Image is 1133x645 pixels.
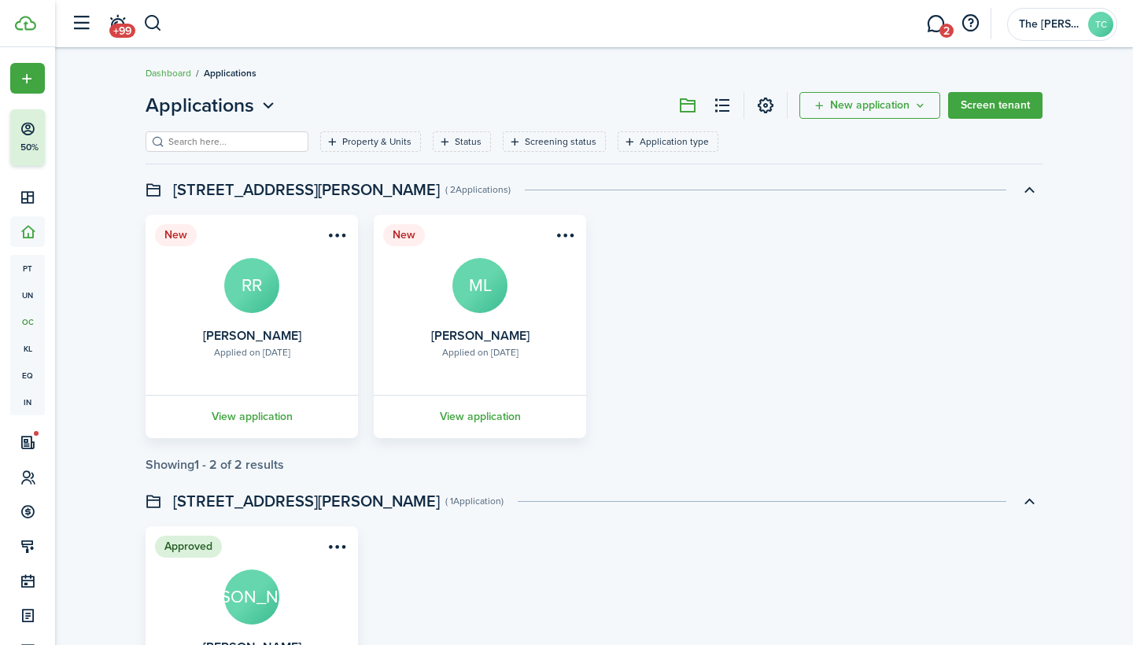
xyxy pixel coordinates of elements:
[146,91,279,120] button: Applications
[203,329,301,343] card-title: [PERSON_NAME]
[10,389,45,415] a: in
[431,329,530,343] card-title: [PERSON_NAME]
[173,178,440,201] swimlane-title: [STREET_ADDRESS][PERSON_NAME]
[455,135,482,149] filter-tag-label: Status
[442,345,519,359] div: Applied on [DATE]
[939,24,954,38] span: 2
[102,4,132,44] a: Notifications
[1016,488,1043,514] button: Toggle accordion
[146,66,191,80] a: Dashboard
[799,92,940,119] button: New application
[618,131,718,152] filter-tag: Open filter
[204,66,256,80] span: Applications
[342,135,411,149] filter-tag-label: Property & Units
[552,227,577,249] button: Open menu
[164,135,303,149] input: Search here...
[323,227,349,249] button: Open menu
[1019,19,1082,30] span: The Clarence Mason Group LLC
[323,539,349,560] button: Open menu
[224,569,279,625] avatar-text: [PERSON_NAME]
[224,258,279,313] avatar-text: RR
[320,131,421,152] filter-tag: Open filter
[452,258,507,313] avatar-text: ML
[433,131,491,152] filter-tag: Open filter
[383,224,425,246] status: New
[146,458,284,472] div: Showing results
[109,24,135,38] span: +99
[10,335,45,362] a: kl
[10,282,45,308] a: un
[445,182,511,197] swimlane-subtitle: ( 2 Applications )
[371,395,589,438] a: View application
[445,494,504,508] swimlane-subtitle: ( 1 Application )
[66,9,96,39] button: Open sidebar
[155,536,222,558] status: Approved
[503,131,606,152] filter-tag: Open filter
[957,10,984,37] button: Open resource center
[640,135,709,149] filter-tag-label: Application type
[214,345,290,359] div: Applied on [DATE]
[194,455,242,474] pagination-page-total: 1 - 2 of 2
[830,100,910,111] span: New application
[948,92,1043,119] a: Screen tenant
[146,91,279,120] button: Open menu
[10,308,45,335] a: oc
[10,362,45,389] a: eq
[1016,176,1043,203] button: Toggle accordion
[921,4,950,44] a: Messaging
[146,91,254,120] span: Applications
[20,141,39,154] p: 50%
[173,489,440,513] swimlane-title: [STREET_ADDRESS][PERSON_NAME]
[143,10,163,37] button: Search
[799,92,940,119] button: Open menu
[10,63,45,94] button: Open menu
[10,109,141,166] button: 50%
[15,16,36,31] img: TenantCloud
[1088,12,1113,37] avatar-text: TC
[143,395,360,438] a: View application
[525,135,596,149] filter-tag-label: Screening status
[146,215,1043,472] application-list-swimlane-item: Toggle accordion
[155,224,197,246] status: New
[10,255,45,282] a: pt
